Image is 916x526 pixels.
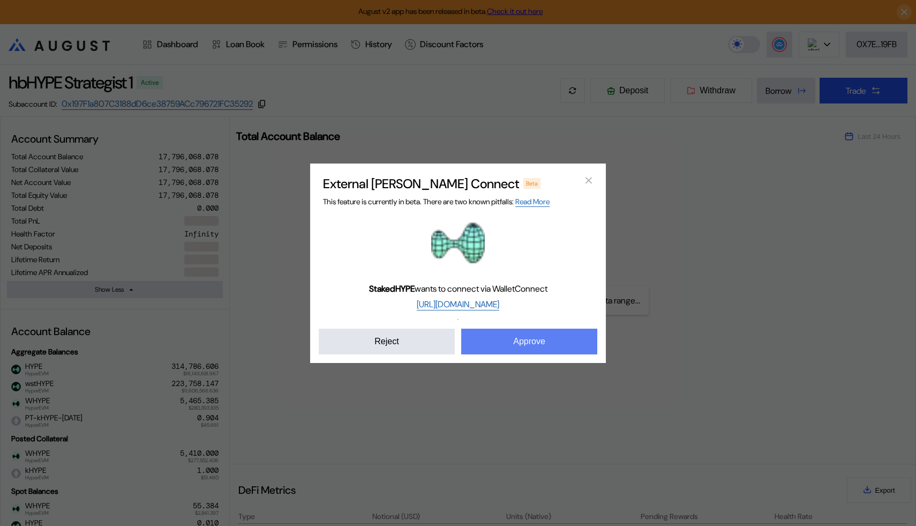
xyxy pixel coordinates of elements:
[461,329,597,354] button: Approve
[319,329,455,354] button: Reject
[515,197,550,207] a: Read More
[417,299,499,310] a: [URL][DOMAIN_NAME]
[431,216,485,270] img: StakedHYPE logo
[580,172,597,189] button: close modal
[323,175,519,192] h2: External [PERSON_NAME] Connect
[369,283,547,294] span: wants to connect via WalletConnect
[323,197,550,207] span: This feature is currently in beta. There are two known pitfalls:
[523,178,540,189] div: Beta
[369,283,415,294] b: StakedHYPE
